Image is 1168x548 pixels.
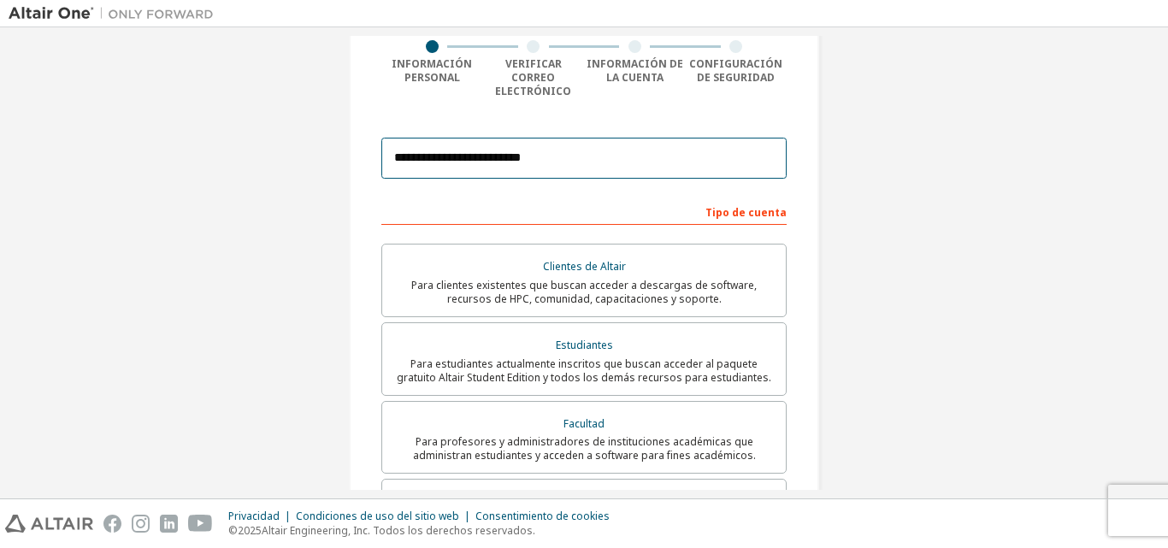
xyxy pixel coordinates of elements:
img: Altair Uno [9,5,222,22]
font: Clientes de Altair [543,259,626,274]
img: instagram.svg [132,515,150,533]
font: Altair Engineering, Inc. Todos los derechos reservados. [262,523,535,538]
font: Verificar correo electrónico [495,56,571,98]
font: Privacidad [228,509,280,523]
font: Estudiantes [556,338,613,352]
font: Información de la cuenta [587,56,683,85]
img: youtube.svg [188,515,213,533]
font: Para estudiantes actualmente inscritos que buscan acceder al paquete gratuito Altair Student Edit... [397,356,771,385]
font: Para profesores y administradores de instituciones académicas que administran estudiantes y acced... [413,434,756,463]
font: Facultad [563,416,605,431]
img: linkedin.svg [160,515,178,533]
font: 2025 [238,523,262,538]
font: Tipo de cuenta [705,205,787,220]
font: Consentimiento de cookies [475,509,610,523]
img: altair_logo.svg [5,515,93,533]
font: Configuración de seguridad [689,56,782,85]
font: Para clientes existentes que buscan acceder a descargas de software, recursos de HPC, comunidad, ... [411,278,757,306]
img: facebook.svg [103,515,121,533]
font: © [228,523,238,538]
font: Información personal [392,56,472,85]
font: Condiciones de uso del sitio web [296,509,459,523]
